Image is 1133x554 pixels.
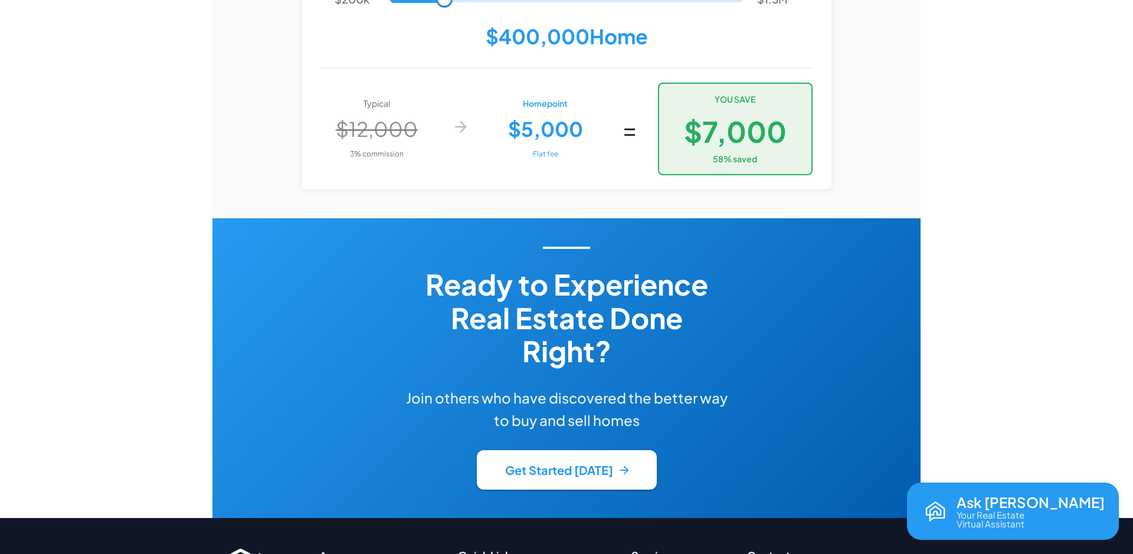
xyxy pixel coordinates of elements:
h4: $400,000 Home [320,24,813,49]
p: 58 % saved [669,153,802,165]
img: Reva [921,497,949,526]
p: $7,000 [669,110,802,153]
p: $5,000 [489,114,602,144]
p: Your Real Estate Virtual Assistant [957,510,1024,528]
p: = [615,111,643,146]
p: Typical [320,97,433,109]
h6: YOU SAVE [669,93,802,106]
h3: Ready to Experience Real Estate Done Right? [404,268,729,367]
p: Homepoint [489,97,602,109]
p: Ask [PERSON_NAME] [957,494,1105,510]
button: Get Started [DATE] [477,450,657,490]
span: 3% commission [350,149,404,158]
button: Open chat with Reva [907,483,1119,540]
span: Flat fee [533,149,558,158]
p: $12,000 [320,114,433,144]
h6: Join others who have discovered the better way to buy and sell homes [404,386,729,432]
